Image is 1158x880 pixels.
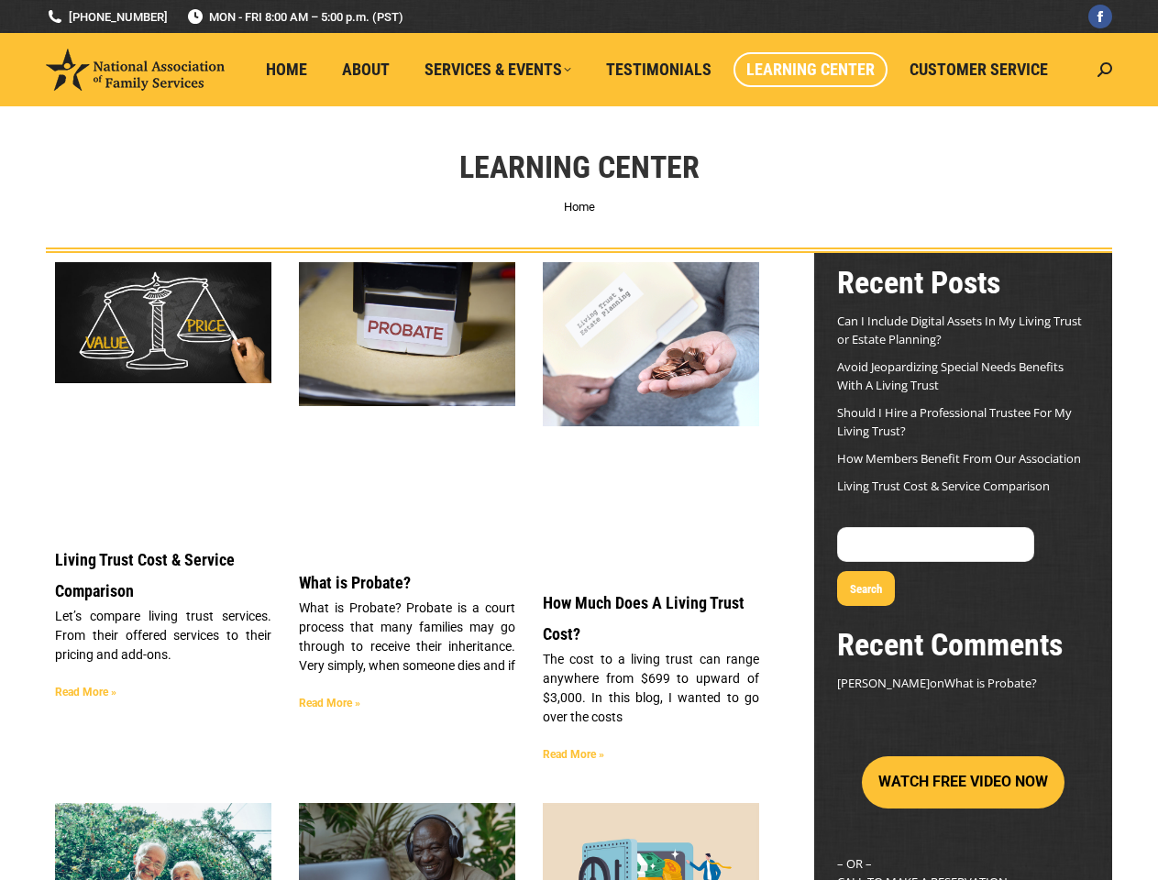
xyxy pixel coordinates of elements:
[1088,5,1112,28] a: Facebook page opens in new window
[299,697,360,709] a: Read more about What is Probate?
[746,60,875,80] span: Learning Center
[55,550,235,600] a: Living Trust Cost & Service Comparison
[837,313,1082,347] a: Can I Include Digital Assets In My Living Trust or Estate Planning?
[837,262,1089,302] h2: Recent Posts
[837,675,930,691] span: [PERSON_NAME]
[543,748,604,761] a: Read more about How Much Does A Living Trust Cost?
[910,60,1048,80] span: Customer Service
[299,573,411,592] a: What is Probate?
[862,756,1064,808] button: WATCH FREE VIDEO NOW
[55,262,271,383] img: Living Trust Service and Price Comparison Blog Image
[593,52,724,87] a: Testimonials
[46,8,168,26] a: [PHONE_NUMBER]
[837,404,1072,439] a: Should I Hire a Professional Trustee For My Living Trust?
[299,262,515,406] img: What is Probate?
[897,52,1061,87] a: Customer Service
[55,262,271,526] a: Living Trust Service and Price Comparison Blog Image
[459,147,700,187] h1: Learning Center
[425,60,571,80] span: Services & Events
[837,478,1050,494] a: Living Trust Cost & Service Comparison
[299,599,515,676] p: What is Probate? Probate is a court process that many families may go through to receive their in...
[55,686,116,698] a: Read more about Living Trust Cost & Service Comparison
[543,262,759,569] a: Living Trust Cost
[46,49,225,91] img: National Association of Family Services
[299,262,515,549] a: What is Probate?
[837,674,1089,692] footer: on
[55,607,271,665] p: Let’s compare living trust services. From their offered services to their pricing and add-ons.
[862,774,1064,790] a: WATCH FREE VIDEO NOW
[837,624,1089,665] h2: Recent Comments
[944,675,1037,691] a: What is Probate?
[543,650,759,727] p: The cost to a living trust can range anywhere from $699 to upward of $3,000. In this blog, I want...
[733,52,888,87] a: Learning Center
[266,60,307,80] span: Home
[543,262,759,426] img: Living Trust Cost
[342,60,390,80] span: About
[253,52,320,87] a: Home
[837,571,895,606] button: Search
[543,593,744,643] a: How Much Does A Living Trust Cost?
[564,200,595,214] a: Home
[329,52,403,87] a: About
[606,60,711,80] span: Testimonials
[837,450,1081,467] a: How Members Benefit From Our Association
[186,8,403,26] span: MON - FRI 8:00 AM – 5:00 p.m. (PST)
[837,358,1064,393] a: Avoid Jeopardizing Special Needs Benefits With A Living Trust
